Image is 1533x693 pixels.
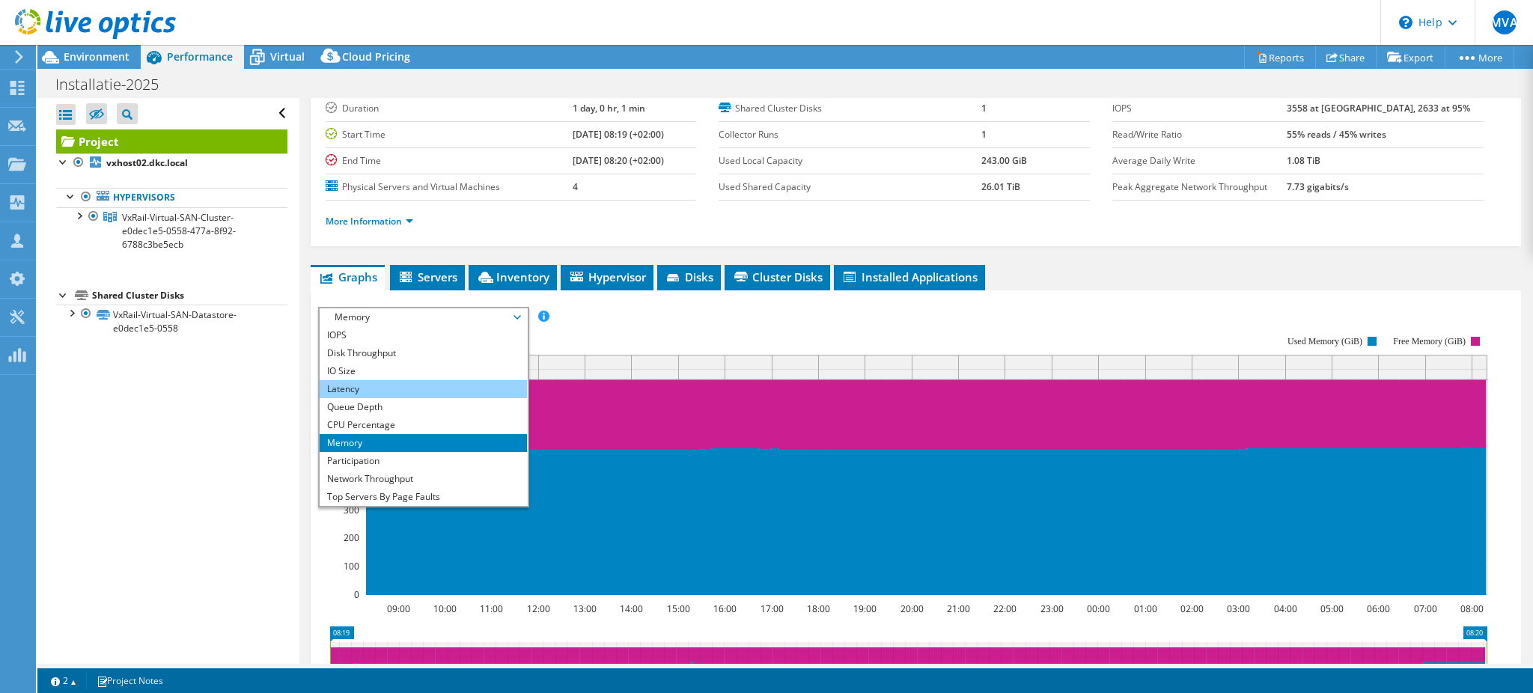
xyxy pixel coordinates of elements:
[344,531,359,544] text: 200
[1112,153,1287,168] label: Average Daily Write
[270,49,305,64] span: Virtual
[354,588,359,601] text: 0
[320,362,527,380] li: IO Size
[981,102,987,115] b: 1
[1086,602,1109,615] text: 00:00
[1493,10,1517,34] span: MVA
[719,101,981,116] label: Shared Cluster Disks
[666,602,689,615] text: 15:00
[342,49,410,64] span: Cloud Pricing
[476,269,549,284] span: Inventory
[573,102,645,115] b: 1 day, 0 hr, 1 min
[573,602,596,615] text: 13:00
[326,153,573,168] label: End Time
[320,398,527,416] li: Queue Depth
[56,207,287,254] a: VxRail-Virtual-SAN-Cluster-e0dec1e5-0558-477a-8f92-6788c3be5ecb
[619,602,642,615] text: 14:00
[64,49,129,64] span: Environment
[1287,180,1349,193] b: 7.73 gigabits/s
[326,127,573,142] label: Start Time
[1112,180,1287,195] label: Peak Aggregate Network Throughput
[327,308,519,326] span: Memory
[1273,602,1296,615] text: 04:00
[320,452,527,470] li: Participation
[573,128,664,141] b: [DATE] 08:19 (+02:00)
[56,129,287,153] a: Project
[719,153,981,168] label: Used Local Capacity
[1180,602,1203,615] text: 02:00
[479,602,502,615] text: 11:00
[320,380,527,398] li: Latency
[1393,336,1466,346] text: Free Memory (GiB)
[981,180,1020,193] b: 26.01 TiB
[526,602,549,615] text: 12:00
[86,671,174,690] a: Project Notes
[122,211,236,251] span: VxRail-Virtual-SAN-Cluster-e0dec1e5-0558-477a-8f92-6788c3be5ecb
[167,49,233,64] span: Performance
[106,156,188,169] b: vxhost02.dkc.local
[344,560,359,573] text: 100
[326,215,413,228] a: More Information
[320,470,527,488] li: Network Throughput
[981,154,1027,167] b: 243.00 GiB
[1040,602,1063,615] text: 23:00
[732,269,823,284] span: Cluster Disks
[1445,46,1514,69] a: More
[326,180,573,195] label: Physical Servers and Virtual Machines
[573,180,578,193] b: 4
[665,269,713,284] span: Disks
[56,153,287,173] a: vxhost02.dkc.local
[40,671,87,690] a: 2
[1112,101,1287,116] label: IOPS
[1315,46,1377,69] a: Share
[326,101,573,116] label: Duration
[568,269,646,284] span: Hypervisor
[1226,602,1249,615] text: 03:00
[1133,602,1156,615] text: 01:00
[719,180,981,195] label: Used Shared Capacity
[320,488,527,506] li: Top Servers By Page Faults
[1320,602,1343,615] text: 05:00
[320,416,527,434] li: CPU Percentage
[1460,602,1483,615] text: 08:00
[1112,127,1287,142] label: Read/Write Ratio
[719,127,981,142] label: Collector Runs
[1287,128,1386,141] b: 55% reads / 45% writes
[1287,336,1362,346] text: Used Memory (GiB)
[320,344,527,362] li: Disk Throughput
[49,76,182,93] h1: Installatie-2025
[397,269,457,284] span: Servers
[320,326,527,344] li: IOPS
[1287,102,1470,115] b: 3558 at [GEOGRAPHIC_DATA], 2633 at 95%
[1287,154,1320,167] b: 1.08 TiB
[386,602,409,615] text: 09:00
[1376,46,1445,69] a: Export
[433,602,456,615] text: 10:00
[713,602,736,615] text: 16:00
[1413,602,1436,615] text: 07:00
[344,504,359,516] text: 300
[760,602,783,615] text: 17:00
[1366,602,1389,615] text: 06:00
[573,154,664,167] b: [DATE] 08:20 (+02:00)
[1244,46,1316,69] a: Reports
[853,602,876,615] text: 19:00
[946,602,969,615] text: 21:00
[993,602,1016,615] text: 22:00
[1399,16,1412,29] svg: \n
[56,305,287,338] a: VxRail-Virtual-SAN-Datastore-e0dec1e5-0558
[318,269,377,284] span: Graphs
[981,128,987,141] b: 1
[92,287,287,305] div: Shared Cluster Disks
[320,434,527,452] li: Memory
[900,602,923,615] text: 20:00
[841,269,978,284] span: Installed Applications
[806,602,829,615] text: 18:00
[56,188,287,207] a: Hypervisors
